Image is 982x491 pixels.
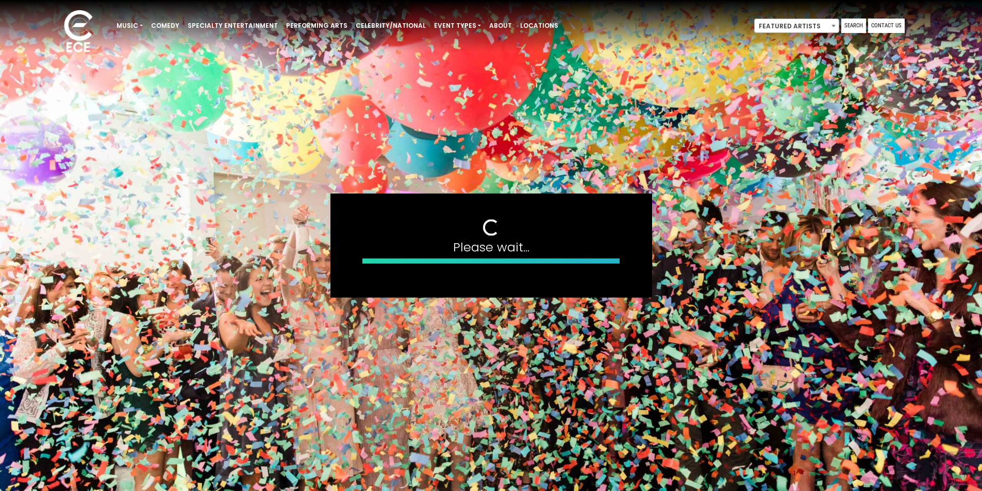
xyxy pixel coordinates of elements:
[516,17,562,35] a: Locations
[184,17,282,35] a: Specialty Entertainment
[112,17,147,35] a: Music
[430,17,485,35] a: Event Types
[841,19,866,33] a: Search
[485,17,516,35] a: About
[868,19,905,33] a: Contact Us
[352,17,430,35] a: Celebrity/National
[755,19,839,33] span: Featured Artists
[53,7,104,57] img: ece_new_logo_whitev2-1.png
[362,240,620,255] h4: Please wait...
[147,17,184,35] a: Comedy
[754,19,839,33] span: Featured Artists
[282,17,352,35] a: Performing Arts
